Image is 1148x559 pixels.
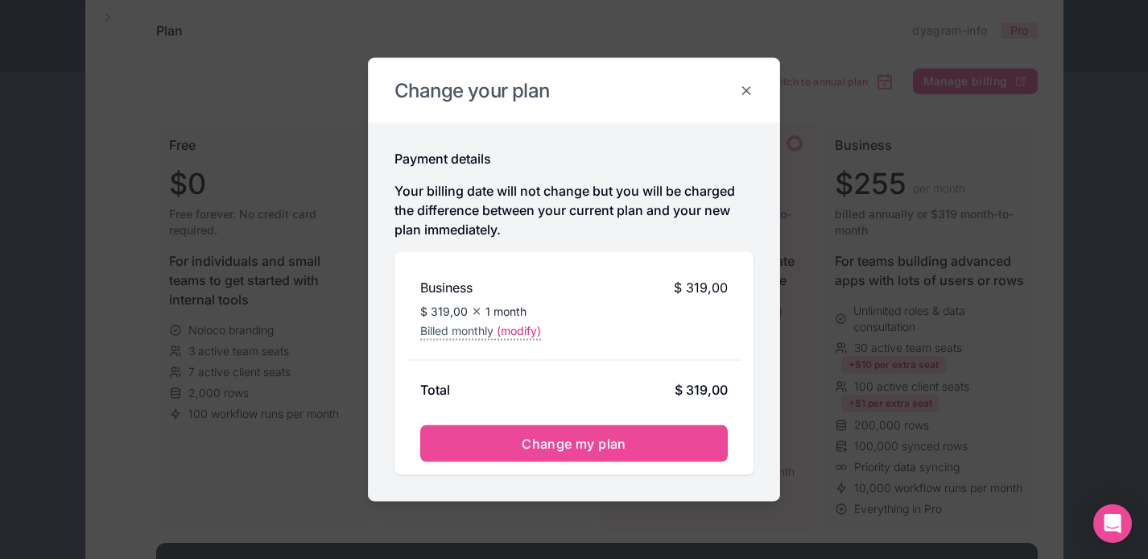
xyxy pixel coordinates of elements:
p: Your billing date will not change but you will be charged the difference between your current pla... [394,181,754,239]
h2: Total [420,380,450,400]
span: $ 319,00 [674,278,728,297]
button: Billed monthly(modify) [420,323,541,341]
h2: Business [420,278,473,297]
span: $ 319,00 [420,304,468,320]
button: Change my plan [420,425,728,462]
h2: Payment details [394,149,491,168]
span: (modify) [497,323,541,339]
span: 1 month [485,304,527,320]
div: $ 319,00 [675,380,728,400]
span: Change my plan [522,436,626,452]
span: Billed monthly [420,323,493,339]
h2: Change your plan [394,78,754,104]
